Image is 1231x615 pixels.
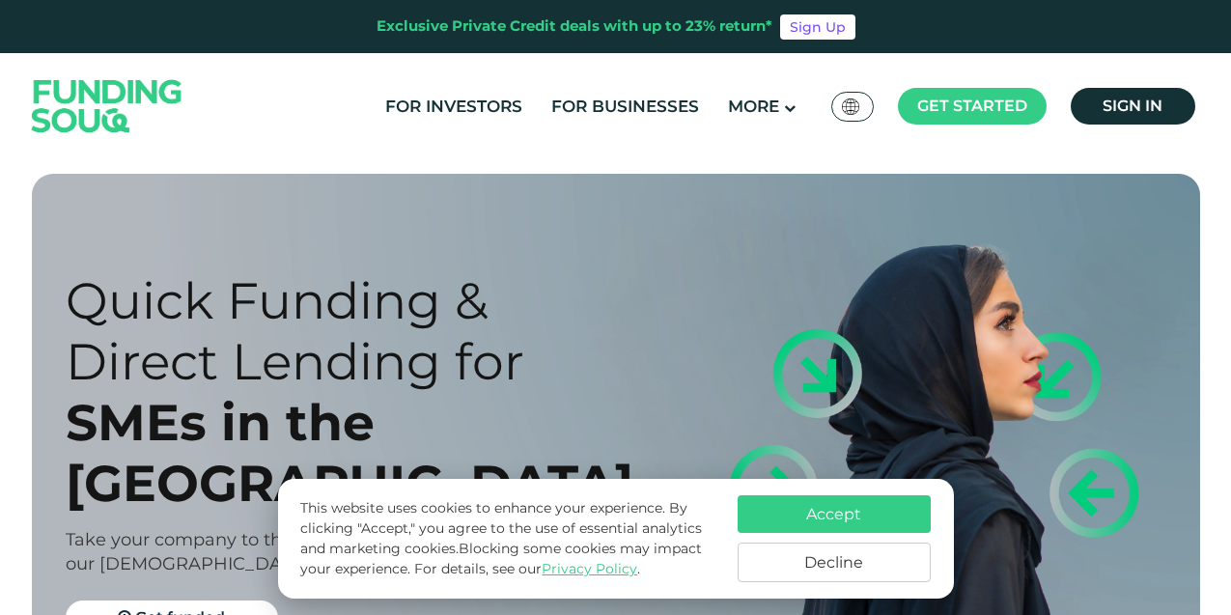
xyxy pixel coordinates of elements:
[377,15,772,38] div: Exclusive Private Credit deals with up to 23% return*
[300,540,702,577] span: Blocking some cookies may impact your experience.
[1071,88,1195,125] a: Sign in
[13,57,202,154] img: Logo
[380,91,527,123] a: For Investors
[1103,97,1162,115] span: Sign in
[728,97,779,116] span: More
[842,98,859,115] img: SA Flag
[738,543,931,582] button: Decline
[542,560,637,577] a: Privacy Policy
[300,498,717,579] p: This website uses cookies to enhance your experience. By clicking "Accept," you agree to the use ...
[66,392,650,514] div: SMEs in the [GEOGRAPHIC_DATA]
[414,560,640,577] span: For details, see our .
[66,270,650,392] div: Quick Funding & Direct Lending for
[780,14,855,40] a: Sign Up
[546,91,704,123] a: For Businesses
[66,529,647,574] span: Take your company to the next level with our [DEMOGRAPHIC_DATA]-compliant finance that arrives in...
[917,97,1027,115] span: Get started
[738,495,931,533] button: Accept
